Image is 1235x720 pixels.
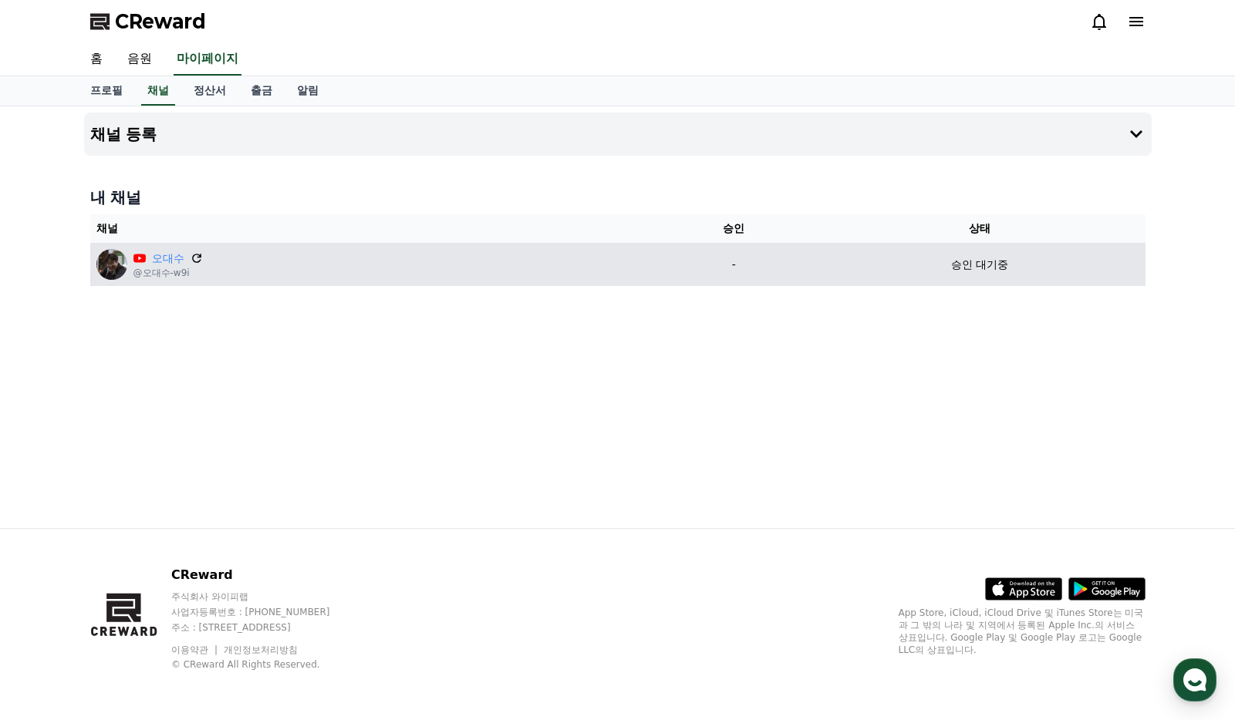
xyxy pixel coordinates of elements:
a: CReward [90,9,206,34]
a: 홈 [5,489,102,527]
p: App Store, iCloud, iCloud Drive 및 iTunes Store는 미국과 그 밖의 나라 및 지역에서 등록된 Apple Inc.의 서비스 상표입니다. Goo... [899,607,1146,656]
span: 설정 [238,512,257,524]
th: 상태 [815,214,1146,243]
h4: 내 채널 [90,187,1146,208]
a: 프로필 [78,76,135,106]
span: 대화 [141,513,160,525]
p: © CReward All Rights Reserved. [171,658,359,671]
a: 오대수 [152,251,184,267]
p: 승인 대기중 [951,257,1008,273]
a: 홈 [78,43,115,76]
p: 주소 : [STREET_ADDRESS] [171,621,359,634]
a: 대화 [102,489,199,527]
span: 홈 [49,512,58,524]
p: - [660,257,808,273]
p: CReward [171,566,359,584]
a: 개인정보처리방침 [224,644,298,655]
a: 마이페이지 [174,43,241,76]
a: 알림 [285,76,331,106]
a: 음원 [115,43,164,76]
a: 정산서 [181,76,238,106]
th: 채널 [90,214,653,243]
a: 채널 [141,76,175,106]
th: 승인 [653,214,815,243]
h4: 채널 등록 [90,126,157,143]
a: 이용약관 [171,644,220,655]
a: 설정 [199,489,296,527]
button: 채널 등록 [84,113,1152,156]
img: 오대수 [96,249,127,280]
p: 주식회사 와이피랩 [171,590,359,603]
p: @오대수-w9i [133,267,203,279]
p: 사업자등록번호 : [PHONE_NUMBER] [171,606,359,618]
a: 출금 [238,76,285,106]
span: CReward [115,9,206,34]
